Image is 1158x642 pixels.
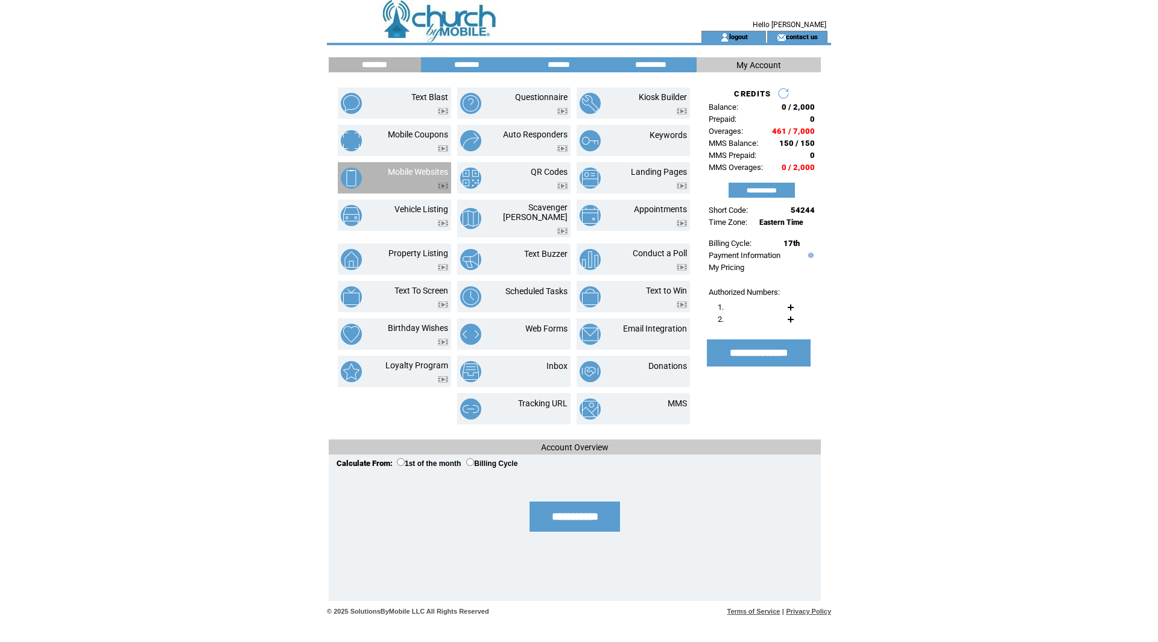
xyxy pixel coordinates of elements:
[438,339,448,345] img: video.png
[805,253,814,258] img: help.gif
[580,286,601,307] img: text-to-win.png
[650,130,687,140] a: Keywords
[718,303,724,312] span: 1.
[786,608,831,615] a: Privacy Policy
[709,102,738,112] span: Balance:
[580,398,601,420] img: mms.png
[646,286,687,295] a: Text to Win
[709,288,780,297] span: Authorized Numbers:
[460,249,481,270] img: text-buzzer.png
[385,360,448,370] a: Loyalty Program
[729,33,748,40] a: logout
[623,324,687,333] a: Email Integration
[341,324,362,345] img: birthday-wishes.png
[460,93,481,114] img: questionnaire.png
[709,239,751,248] span: Billing Cycle:
[541,442,609,452] span: Account Overview
[531,167,568,177] a: QR Codes
[388,167,448,177] a: Mobile Websites
[546,361,568,371] a: Inbox
[580,205,601,226] img: appointments.png
[668,398,687,408] a: MMS
[639,92,687,102] a: Kiosk Builder
[677,108,687,115] img: video.png
[460,324,481,345] img: web-forms.png
[438,220,448,227] img: video.png
[734,89,771,98] span: CREDITS
[782,608,784,615] span: |
[460,130,481,151] img: auto-responders.png
[337,459,393,468] span: Calculate From:
[460,168,481,189] img: qr-codes.png
[460,286,481,307] img: scheduled-tasks.png
[634,204,687,214] a: Appointments
[648,361,687,371] a: Donations
[388,130,448,139] a: Mobile Coupons
[394,204,448,214] a: Vehicle Listing
[438,145,448,152] img: video.png
[810,151,815,160] span: 0
[580,361,601,382] img: donations.png
[388,323,448,333] a: Birthday Wishes
[753,20,826,29] span: Hello [PERSON_NAME]
[631,167,687,177] a: Landing Pages
[633,248,687,258] a: Conduct a Poll
[341,93,362,114] img: text-blast.png
[580,249,601,270] img: conduct-a-poll.png
[709,206,748,215] span: Short Code:
[791,206,815,215] span: 54244
[460,361,481,382] img: inbox.png
[557,108,568,115] img: video.png
[438,108,448,115] img: video.png
[341,249,362,270] img: property-listing.png
[777,33,786,42] img: contact_us_icon.gif
[709,151,756,160] span: MMS Prepaid:
[341,168,362,189] img: mobile-websites.png
[709,127,743,136] span: Overages:
[524,249,568,259] a: Text Buzzer
[438,183,448,189] img: video.png
[677,264,687,271] img: video.png
[438,301,448,308] img: video.png
[580,324,601,345] img: email-integration.png
[341,205,362,226] img: vehicle-listing.png
[810,115,815,124] span: 0
[677,301,687,308] img: video.png
[341,286,362,307] img: text-to-screen.png
[580,130,601,151] img: keywords.png
[394,286,448,295] a: Text To Screen
[466,458,474,466] input: Billing Cycle
[557,228,568,234] img: video.png
[782,163,815,172] span: 0 / 2,000
[438,264,448,271] img: video.png
[397,459,461,468] label: 1st of the month
[327,608,489,615] span: © 2025 SolutionsByMobile LLC All Rights Reserved
[460,398,481,420] img: tracking-url.png
[720,33,729,42] img: account_icon.gif
[466,459,517,468] label: Billing Cycle
[580,168,601,189] img: landing-pages.png
[709,163,763,172] span: MMS Overages:
[438,376,448,383] img: video.png
[709,139,758,148] span: MMS Balance:
[397,458,405,466] input: 1st of the month
[727,608,780,615] a: Terms of Service
[709,218,747,227] span: Time Zone:
[503,130,568,139] a: Auto Responders
[505,286,568,296] a: Scheduled Tasks
[709,251,780,260] a: Payment Information
[460,208,481,229] img: scavenger-hunt.png
[779,139,815,148] span: 150 / 150
[411,92,448,102] a: Text Blast
[503,203,568,222] a: Scavenger [PERSON_NAME]
[759,218,803,227] span: Eastern Time
[709,263,744,272] a: My Pricing
[736,60,781,70] span: My Account
[525,324,568,333] a: Web Forms
[341,361,362,382] img: loyalty-program.png
[783,239,800,248] span: 17th
[709,115,736,124] span: Prepaid:
[718,315,724,324] span: 2.
[557,145,568,152] img: video.png
[341,130,362,151] img: mobile-coupons.png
